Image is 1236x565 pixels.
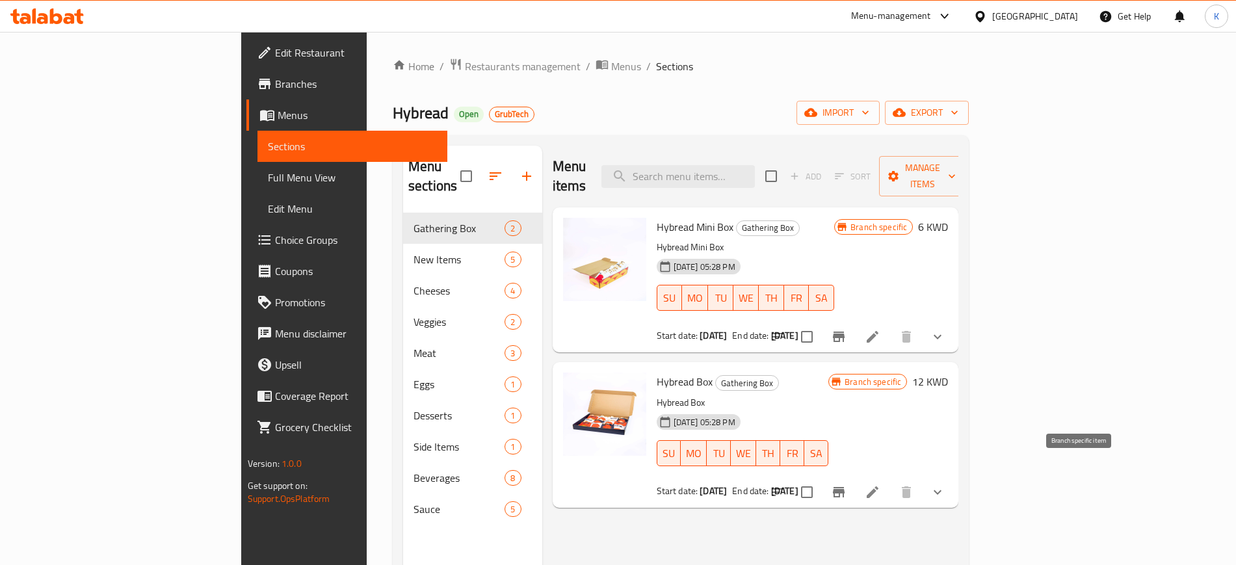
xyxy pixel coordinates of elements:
div: items [505,470,521,486]
div: Side Items1 [403,431,542,462]
div: Gathering Box [736,220,800,236]
span: Cheeses [414,283,505,298]
span: WE [736,444,751,463]
h6: 6 KWD [918,218,948,236]
span: Gathering Box [737,220,799,235]
a: Coupons [246,256,447,287]
a: Grocery Checklist [246,412,447,443]
span: Edit Menu [268,201,437,217]
span: Version: [248,455,280,472]
div: Desserts1 [403,400,542,431]
div: items [505,501,521,517]
span: SU [663,444,676,463]
span: Select section [757,163,785,190]
span: [DATE] 05:28 PM [668,416,741,428]
span: Veggies [414,314,505,330]
span: Branch specific [839,376,906,388]
span: Gathering Box [716,376,778,391]
span: Coverage Report [275,388,437,404]
div: items [505,314,521,330]
a: Restaurants management [449,58,581,75]
span: Start date: [657,482,698,499]
button: sort-choices [762,477,793,508]
span: MO [686,444,702,463]
span: 1.0.0 [282,455,302,472]
button: TU [708,285,733,311]
span: Get support on: [248,477,308,494]
span: Hybread [393,98,449,127]
span: [DATE] 05:28 PM [668,261,741,273]
span: Open [454,109,484,120]
span: 1 [505,441,520,453]
button: WE [731,440,756,466]
span: Choice Groups [275,232,437,248]
span: Sort sections [480,161,511,192]
button: FR [780,440,804,466]
button: FR [784,285,809,311]
button: delete [891,321,922,352]
p: Hybread Mini Box [657,239,835,256]
button: sort-choices [762,321,793,352]
div: Meat3 [403,337,542,369]
a: Edit menu item [865,484,880,500]
span: import [807,105,869,121]
button: Manage items [879,156,966,196]
span: Meat [414,345,505,361]
img: Hybread Box [563,373,646,456]
a: Full Menu View [257,162,447,193]
span: 5 [505,254,520,266]
div: items [505,283,521,298]
h6: 12 KWD [912,373,948,391]
span: 1 [505,378,520,391]
li: / [646,59,651,74]
span: 2 [505,222,520,235]
span: 3 [505,347,520,360]
nav: breadcrumb [393,58,969,75]
button: TH [756,440,780,466]
span: Grocery Checklist [275,419,437,435]
span: TU [712,444,726,463]
span: Select to update [793,323,821,350]
a: Coverage Report [246,380,447,412]
div: Beverages [414,470,505,486]
span: Hybread Box [657,372,713,391]
span: Manage items [889,160,956,192]
span: Menus [611,59,641,74]
span: Edit Restaurant [275,45,437,60]
span: Eggs [414,376,505,392]
span: Gathering Box [414,220,505,236]
a: Branches [246,68,447,99]
div: Beverages8 [403,462,542,493]
span: WE [739,289,754,308]
b: [DATE] [700,482,727,499]
button: SU [657,285,683,311]
button: MO [681,440,707,466]
span: TU [713,289,728,308]
span: Start date: [657,327,698,344]
button: TH [759,285,784,311]
span: New Items [414,252,505,267]
span: 5 [505,503,520,516]
button: delete [891,477,922,508]
span: FR [785,444,799,463]
span: Upsell [275,357,437,373]
span: Menu disclaimer [275,326,437,341]
button: import [796,101,880,125]
span: Add item [785,166,826,187]
span: Desserts [414,408,505,423]
a: Menus [246,99,447,131]
button: Branch-specific-item [823,321,854,352]
div: items [505,220,521,236]
button: show more [922,321,953,352]
span: Coupons [275,263,437,279]
span: SA [809,444,823,463]
div: Gathering Box2 [403,213,542,244]
span: Branches [275,76,437,92]
span: Select to update [793,479,821,506]
span: Hybread Mini Box [657,217,733,237]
